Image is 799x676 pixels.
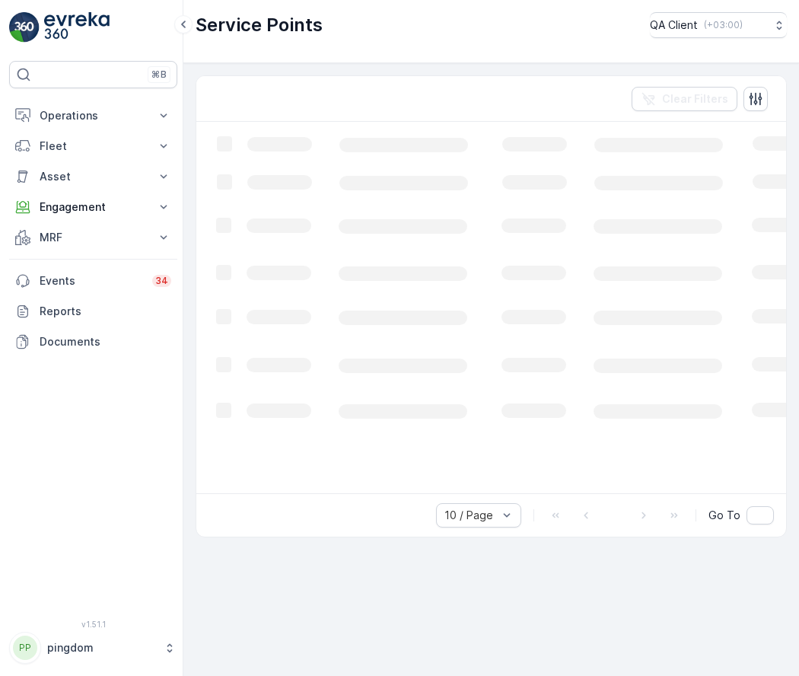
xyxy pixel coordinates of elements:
span: v 1.51.1 [9,620,177,629]
p: ⌘B [151,69,167,81]
button: Operations [9,100,177,131]
button: Engagement [9,192,177,222]
p: Clear Filters [662,91,728,107]
p: 34 [155,275,168,287]
p: Reports [40,304,171,319]
a: Events34 [9,266,177,296]
p: Engagement [40,199,147,215]
p: Operations [40,108,147,123]
p: Service Points [196,13,323,37]
button: PPpingdom [9,632,177,664]
button: Fleet [9,131,177,161]
a: Reports [9,296,177,327]
button: Asset [9,161,177,192]
button: Clear Filters [632,87,737,111]
span: Go To [708,508,740,523]
p: Documents [40,334,171,349]
button: QA Client(+03:00) [650,12,787,38]
p: Events [40,273,143,289]
img: logo [9,12,40,43]
p: ( +03:00 ) [704,19,743,31]
p: QA Client [650,18,698,33]
a: Documents [9,327,177,357]
p: pingdom [47,640,156,655]
div: PP [13,636,37,660]
button: MRF [9,222,177,253]
img: logo_light-DOdMpM7g.png [44,12,110,43]
p: MRF [40,230,147,245]
p: Fleet [40,139,147,154]
p: Asset [40,169,147,184]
